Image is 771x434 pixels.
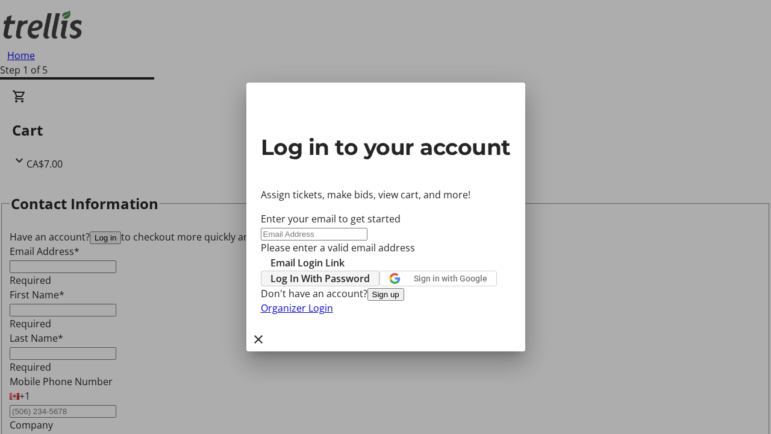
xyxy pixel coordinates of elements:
span: Log In With Password [270,271,370,286]
a: Organizer Login [261,301,333,315]
button: Sign up [367,288,404,301]
p: Assign tickets, make bids, view cart, and more! [261,187,511,202]
span: Sign in with Google [414,274,487,283]
button: Sign in with Google [379,271,497,286]
label: Enter your email to get started [261,212,401,225]
button: Email Login Link [261,256,354,270]
button: Log In With Password [261,271,379,286]
tr-error: Please enter a valid email address [261,241,511,255]
span: Email Login Link [270,256,345,270]
input: Email Address [261,228,367,241]
h2: Log in to your account [261,131,511,163]
div: Don't have an account? [261,286,511,301]
button: Close [246,327,270,351]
